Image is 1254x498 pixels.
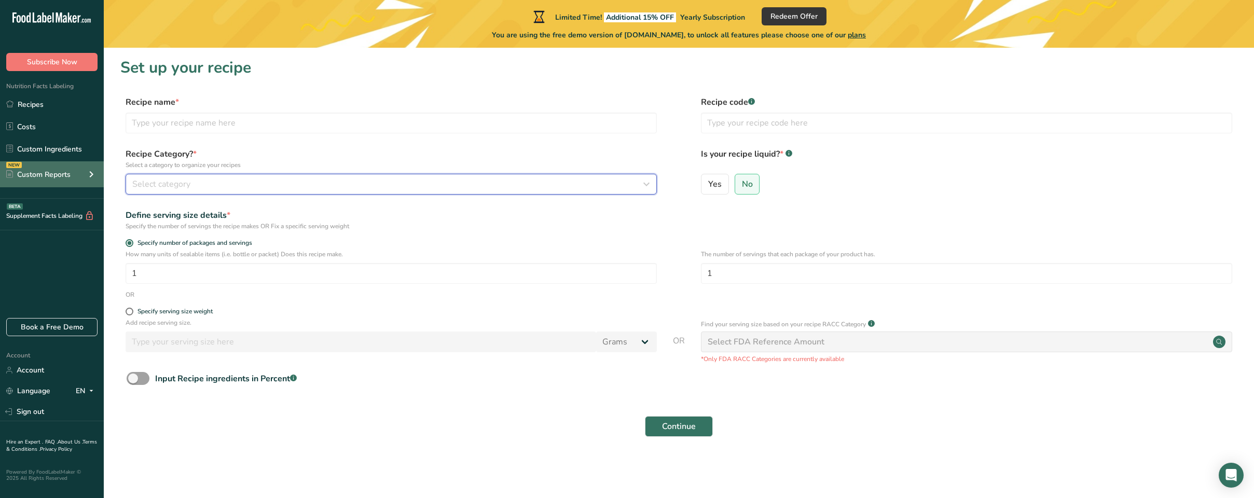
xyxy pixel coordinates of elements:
button: Continue [645,416,713,437]
span: You are using the free demo version of [DOMAIN_NAME], to unlock all features please choose one of... [492,30,866,40]
p: Add recipe serving size. [126,318,657,327]
span: OR [673,335,685,364]
h1: Set up your recipe [120,56,1237,79]
p: How many units of sealable items (i.e. bottle or packet) Does this recipe make. [126,250,657,259]
a: Terms & Conditions . [6,438,97,453]
label: Recipe name [126,96,657,108]
div: Open Intercom Messenger [1219,463,1244,488]
button: Redeem Offer [762,7,826,25]
div: NEW [6,162,22,168]
p: The number of servings that each package of your product has. [701,250,1232,259]
div: BETA [7,203,23,210]
button: Select category [126,174,657,195]
p: *Only FDA RACC Categories are currently available [701,354,1232,364]
button: Subscribe Now [6,53,98,71]
p: Find your serving size based on your recipe RACC Category [701,320,866,329]
a: Language [6,382,50,400]
span: Redeem Offer [770,11,818,22]
div: Custom Reports [6,169,71,180]
span: Yearly Subscription [680,12,745,22]
div: OR [126,290,134,299]
span: Subscribe Now [27,57,77,67]
div: Powered By FoodLabelMaker © 2025 All Rights Reserved [6,469,98,481]
a: Book a Free Demo [6,318,98,336]
label: Recipe code [701,96,1232,108]
div: Limited Time! [531,10,745,23]
span: No [742,179,753,189]
div: Define serving size details [126,209,657,222]
a: FAQ . [45,438,58,446]
input: Type your recipe code here [701,113,1232,133]
a: Hire an Expert . [6,438,43,446]
div: Input Recipe ingredients in Percent [155,372,297,385]
span: Select category [132,178,190,190]
span: Additional 15% OFF [604,12,676,22]
label: Recipe Category? [126,148,657,170]
div: Select FDA Reference Amount [708,336,824,348]
p: Select a category to organize your recipes [126,160,657,170]
span: Specify number of packages and servings [133,239,252,247]
a: Privacy Policy [40,446,72,453]
span: plans [848,30,866,40]
input: Type your recipe name here [126,113,657,133]
a: About Us . [58,438,82,446]
span: Yes [708,179,722,189]
span: Continue [662,420,696,433]
input: Type your serving size here [126,331,596,352]
div: Specify the number of servings the recipe makes OR Fix a specific serving weight [126,222,657,231]
div: Specify serving size weight [137,308,213,315]
label: Is your recipe liquid? [701,148,1232,170]
div: EN [76,385,98,397]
